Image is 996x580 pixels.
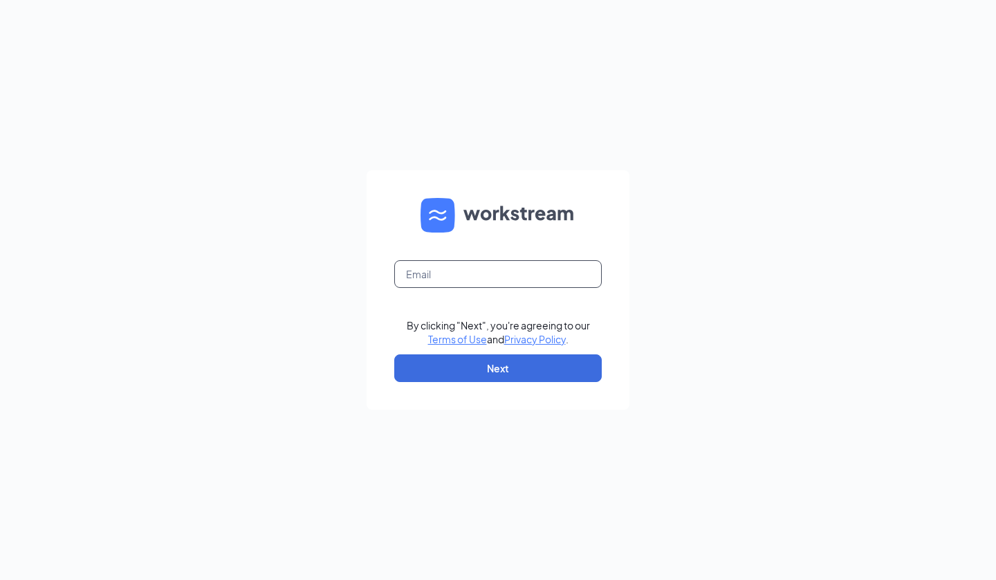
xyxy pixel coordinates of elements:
[421,198,575,233] img: WS logo and Workstream text
[394,354,602,382] button: Next
[407,318,590,346] div: By clicking "Next", you're agreeing to our and .
[394,260,602,288] input: Email
[428,333,487,345] a: Terms of Use
[504,333,566,345] a: Privacy Policy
